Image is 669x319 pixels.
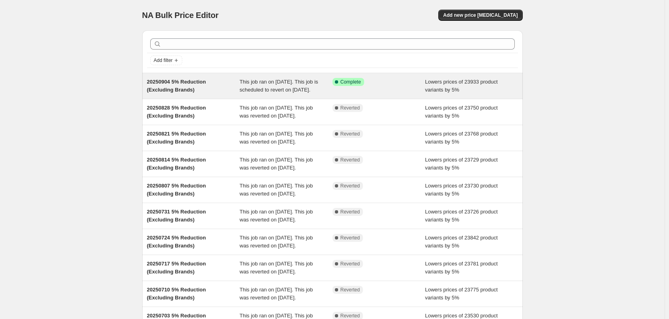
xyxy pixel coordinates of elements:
[425,131,498,145] span: Lowers prices of 23768 product variants by 5%
[425,157,498,171] span: Lowers prices of 23729 product variants by 5%
[147,183,206,197] span: 20250807 5% Reduction (Excluding Brands)
[341,131,360,137] span: Reverted
[425,235,498,249] span: Lowers prices of 23842 product variants by 5%
[240,131,313,145] span: This job ran on [DATE]. This job was reverted on [DATE].
[147,287,206,301] span: 20250710 5% Reduction (Excluding Brands)
[240,235,313,249] span: This job ran on [DATE]. This job was reverted on [DATE].
[425,183,498,197] span: Lowers prices of 23730 product variants by 5%
[341,313,360,319] span: Reverted
[147,235,206,249] span: 20250724 5% Reduction (Excluding Brands)
[341,261,360,267] span: Reverted
[425,105,498,119] span: Lowers prices of 23750 product variants by 5%
[147,105,206,119] span: 20250828 5% Reduction (Excluding Brands)
[240,79,318,93] span: This job ran on [DATE]. This job is scheduled to revert on [DATE].
[147,209,206,223] span: 20250731 5% Reduction (Excluding Brands)
[443,12,518,18] span: Add new price [MEDICAL_DATA]
[147,261,206,275] span: 20250717 5% Reduction (Excluding Brands)
[341,287,360,293] span: Reverted
[147,79,206,93] span: 20250904 5% Reduction (Excluding Brands)
[425,209,498,223] span: Lowers prices of 23726 product variants by 5%
[154,57,173,64] span: Add filter
[341,157,360,163] span: Reverted
[438,10,522,21] button: Add new price [MEDICAL_DATA]
[240,183,313,197] span: This job ran on [DATE]. This job was reverted on [DATE].
[240,105,313,119] span: This job ran on [DATE]. This job was reverted on [DATE].
[147,157,206,171] span: 20250814 5% Reduction (Excluding Brands)
[142,11,219,20] span: NA Bulk Price Editor
[341,79,361,85] span: Complete
[240,209,313,223] span: This job ran on [DATE]. This job was reverted on [DATE].
[240,287,313,301] span: This job ran on [DATE]. This job was reverted on [DATE].
[341,183,360,189] span: Reverted
[150,56,182,65] button: Add filter
[425,261,498,275] span: Lowers prices of 23781 product variants by 5%
[341,105,360,111] span: Reverted
[147,131,206,145] span: 20250821 5% Reduction (Excluding Brands)
[341,209,360,215] span: Reverted
[240,261,313,275] span: This job ran on [DATE]. This job was reverted on [DATE].
[425,79,498,93] span: Lowers prices of 23933 product variants by 5%
[425,287,498,301] span: Lowers prices of 23775 product variants by 5%
[341,235,360,241] span: Reverted
[240,157,313,171] span: This job ran on [DATE]. This job was reverted on [DATE].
